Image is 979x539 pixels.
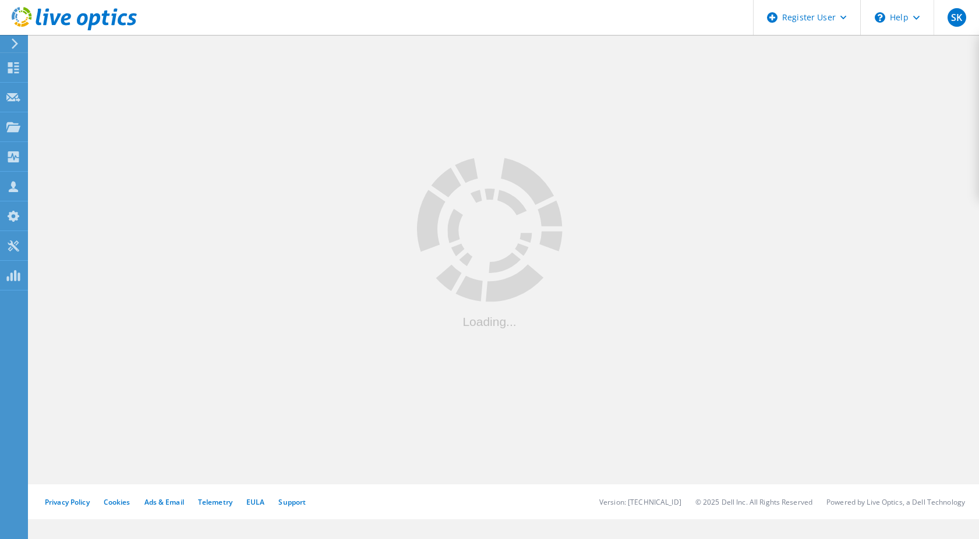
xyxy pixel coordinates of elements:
[278,497,306,507] a: Support
[45,497,90,507] a: Privacy Policy
[875,12,885,23] svg: \n
[951,13,962,22] span: SK
[417,315,563,327] div: Loading...
[826,497,965,507] li: Powered by Live Optics, a Dell Technology
[144,497,184,507] a: Ads & Email
[198,497,232,507] a: Telemetry
[695,497,812,507] li: © 2025 Dell Inc. All Rights Reserved
[246,497,264,507] a: EULA
[599,497,681,507] li: Version: [TECHNICAL_ID]
[12,24,137,33] a: Live Optics Dashboard
[104,497,130,507] a: Cookies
